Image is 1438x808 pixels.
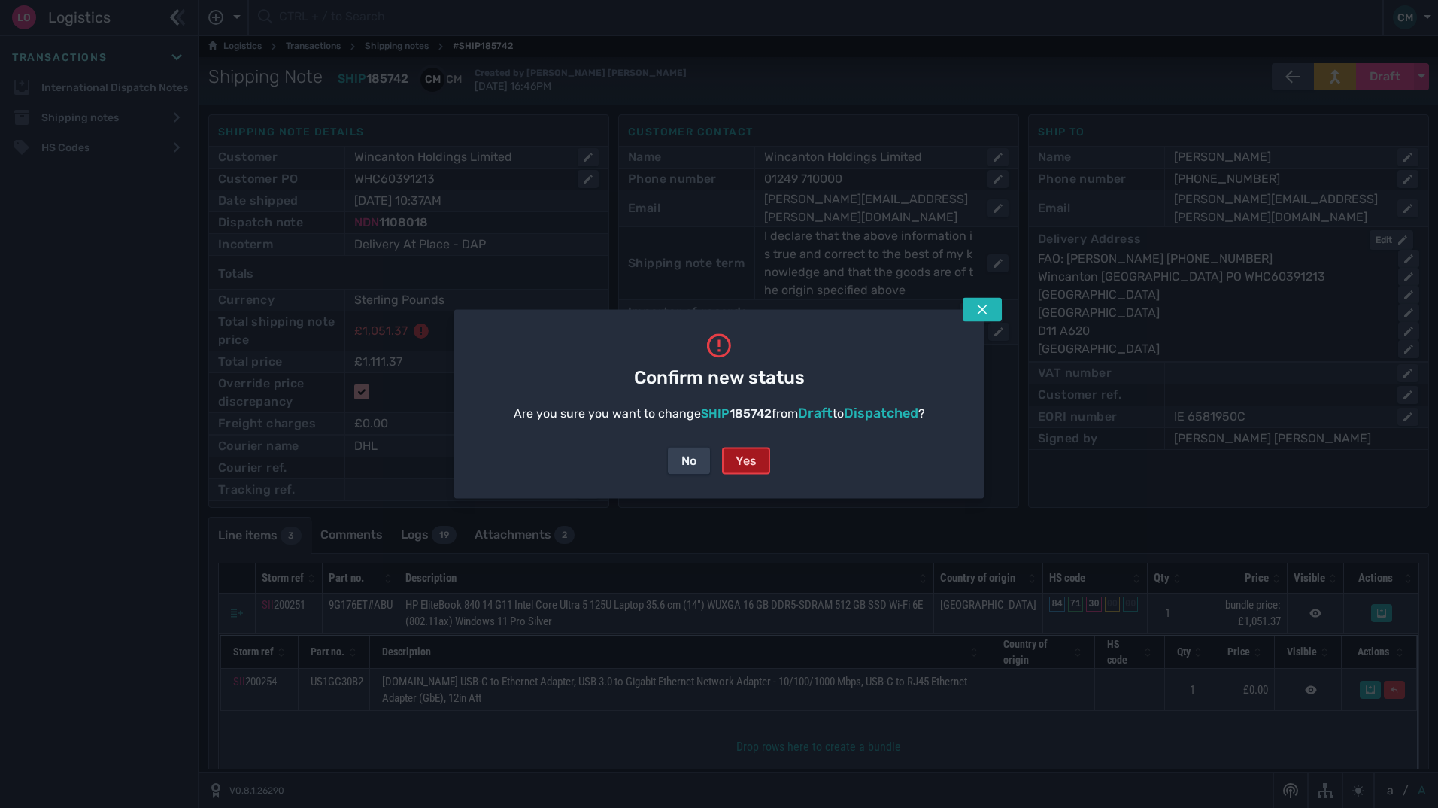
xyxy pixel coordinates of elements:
[514,403,925,424] div: Are you sure you want to change from to ?
[634,364,805,391] span: Confirm new status
[798,405,833,421] span: Draft
[730,406,772,421] span: 185742
[668,448,710,475] button: No
[844,405,918,421] span: Dispatched
[736,452,757,470] div: Yes
[701,406,730,421] span: SHIP
[681,452,696,470] div: No
[963,298,1002,322] button: Tap escape key to close
[722,448,770,475] button: Yes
